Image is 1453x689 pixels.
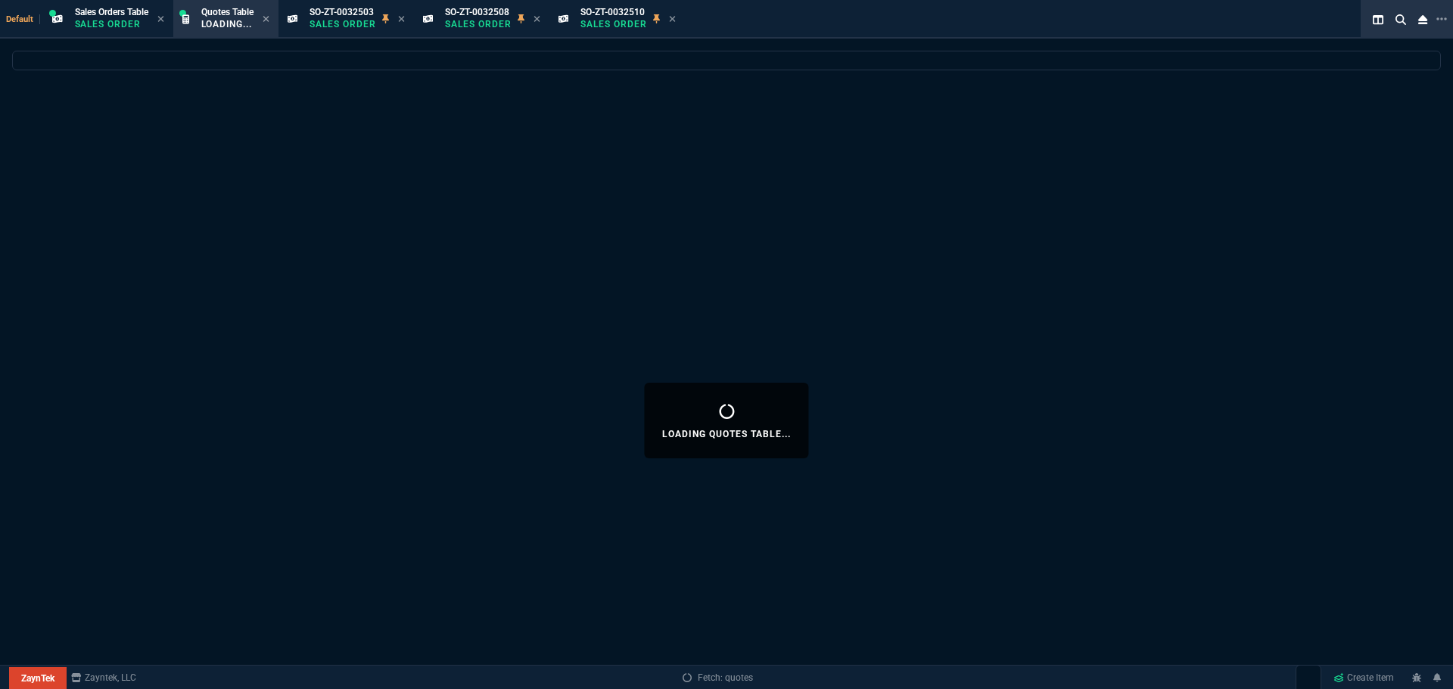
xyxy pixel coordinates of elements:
nx-icon: Close Workbench [1412,11,1433,29]
nx-icon: Close Tab [263,14,269,26]
nx-icon: Close Tab [398,14,405,26]
nx-icon: Close Tab [534,14,540,26]
span: SO-ZT-0032510 [580,7,645,17]
p: Sales Order [75,18,148,30]
span: Quotes Table [201,7,254,17]
nx-icon: Close Tab [669,14,676,26]
p: Loading... [201,18,254,30]
p: Loading Quotes Table... [662,428,790,440]
span: SO-ZT-0032503 [310,7,374,17]
a: Create Item [1327,666,1400,689]
nx-icon: Split Panels [1367,11,1389,29]
nx-icon: Close Tab [157,14,164,26]
span: Default [6,14,40,24]
p: Sales Order [445,18,512,30]
span: SO-ZT-0032508 [445,7,509,17]
p: Sales Order [580,18,647,30]
nx-icon: Search [1389,11,1412,29]
span: Sales Orders Table [75,7,148,17]
nx-icon: Open New Tab [1436,12,1447,26]
p: Sales Order [310,18,376,30]
a: Fetch: quotes [683,671,753,684]
a: msbcCompanyName [67,671,141,684]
